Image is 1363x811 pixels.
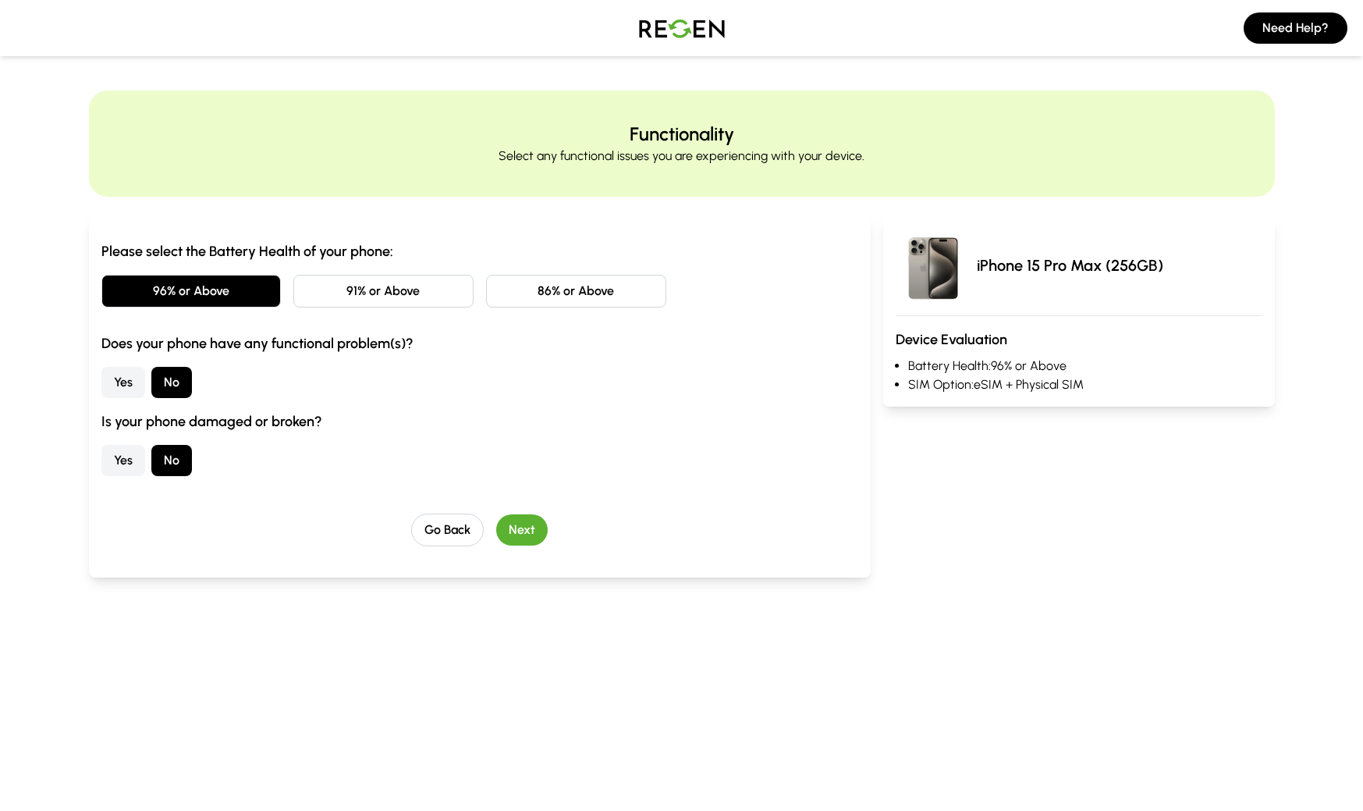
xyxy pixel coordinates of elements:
h3: Device Evaluation [896,329,1262,350]
li: SIM Option: eSIM + Physical SIM [908,375,1262,394]
h2: Functionality [630,122,734,147]
li: Battery Health: 96% or Above [908,357,1262,375]
button: Go Back [411,514,484,546]
img: Logo [627,6,737,50]
h3: Please select the Battery Health of your phone: [101,240,859,262]
button: Yes [101,367,145,398]
button: 86% or Above [486,275,666,308]
p: Select any functional issues you are experiencing with your device. [499,147,864,165]
button: Yes [101,445,145,476]
h3: Is your phone damaged or broken? [101,411,859,432]
button: No [151,445,192,476]
button: Need Help? [1244,12,1347,44]
h3: Does your phone have any functional problem(s)? [101,333,859,354]
button: 91% or Above [293,275,474,308]
button: No [151,367,192,398]
button: 96% or Above [101,275,282,308]
button: Next [496,514,548,546]
img: iPhone 15 Pro Max [896,228,971,303]
p: iPhone 15 Pro Max (256GB) [977,254,1163,276]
